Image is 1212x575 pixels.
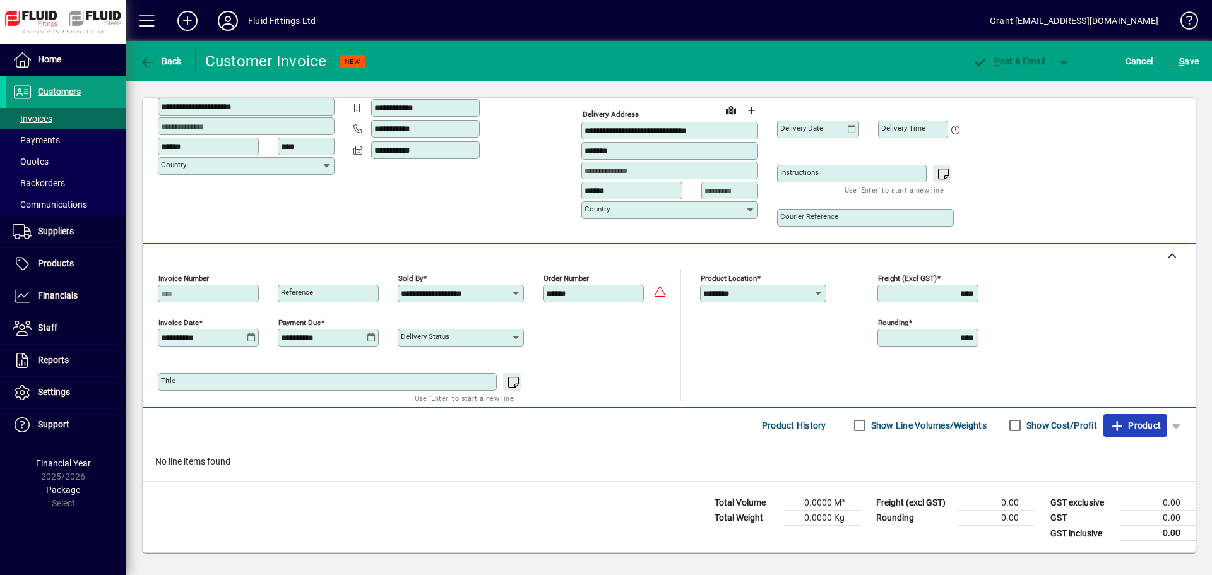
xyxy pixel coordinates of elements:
a: View on map [721,100,741,120]
button: Cancel [1122,50,1156,73]
span: Support [38,419,69,429]
mat-label: Title [161,376,175,385]
td: Total Volume [708,495,784,511]
a: Communications [6,194,126,215]
span: ave [1179,51,1199,71]
a: Suppliers [6,216,126,247]
label: Show Cost/Profit [1024,419,1097,432]
span: Customers [38,86,81,97]
div: Customer Invoice [205,51,327,71]
mat-label: Reference [281,288,313,297]
span: Invoices [13,114,52,124]
button: Back [136,50,185,73]
span: Cancel [1126,51,1153,71]
a: Staff [6,312,126,344]
a: Payments [6,129,126,151]
span: Products [38,258,74,268]
span: Suppliers [38,226,74,236]
span: Communications [13,199,87,210]
a: Settings [6,377,126,408]
mat-label: Rounding [878,318,908,327]
mat-label: Country [161,160,186,169]
a: Invoices [6,108,126,129]
button: Save [1176,50,1202,73]
label: Show Line Volumes/Weights [869,419,987,432]
a: Quotes [6,151,126,172]
td: 0.0000 M³ [784,495,860,511]
td: 0.00 [1120,526,1196,542]
td: GST [1044,511,1120,526]
td: Freight (excl GST) [870,495,958,511]
div: Grant [EMAIL_ADDRESS][DOMAIN_NAME] [990,11,1158,31]
span: Home [38,54,61,64]
mat-label: Delivery date [780,124,823,133]
a: Home [6,44,126,76]
a: Support [6,409,126,441]
span: Settings [38,387,70,397]
mat-label: Delivery time [881,124,925,133]
mat-label: Product location [701,274,757,283]
mat-label: Order number [544,274,589,283]
span: Backorders [13,178,65,188]
span: NEW [345,57,360,66]
td: 0.00 [958,511,1034,526]
span: S [1179,56,1184,66]
span: Product History [762,415,826,436]
mat-hint: Use 'Enter' to start a new line [845,182,944,197]
a: Backorders [6,172,126,194]
td: 0.0000 Kg [784,511,860,526]
div: No line items found [143,442,1196,481]
td: 0.00 [1120,495,1196,511]
td: GST exclusive [1044,495,1120,511]
a: Financials [6,280,126,312]
a: Reports [6,345,126,376]
mat-label: Payment due [278,318,321,327]
td: GST inclusive [1044,526,1120,542]
td: Total Weight [708,511,784,526]
mat-label: Instructions [780,168,819,177]
mat-label: Invoice date [158,318,199,327]
span: Back [140,56,182,66]
button: Profile [208,9,248,32]
span: ost & Email [972,56,1045,66]
button: Add [167,9,208,32]
td: 0.00 [1120,511,1196,526]
mat-label: Delivery status [401,332,449,341]
td: 0.00 [958,495,1034,511]
mat-hint: Use 'Enter' to start a new line [415,391,514,405]
span: Quotes [13,157,49,167]
mat-label: Country [585,205,610,213]
td: Rounding [870,511,958,526]
span: Staff [38,323,57,333]
mat-label: Sold by [398,274,423,283]
button: Product [1103,414,1167,437]
span: Financial Year [36,458,91,468]
a: Knowledge Base [1171,3,1196,44]
span: Payments [13,135,60,145]
mat-label: Invoice number [158,274,209,283]
span: Package [46,485,80,495]
span: P [994,56,1000,66]
span: Financials [38,290,78,300]
button: Post & Email [966,50,1052,73]
div: Fluid Fittings Ltd [248,11,316,31]
button: Product History [757,414,831,437]
mat-label: Courier Reference [780,212,838,221]
a: Products [6,248,126,280]
app-page-header-button: Back [126,50,196,73]
span: Product [1110,415,1161,436]
button: Choose address [741,100,761,121]
mat-label: Freight (excl GST) [878,274,937,283]
span: Reports [38,355,69,365]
